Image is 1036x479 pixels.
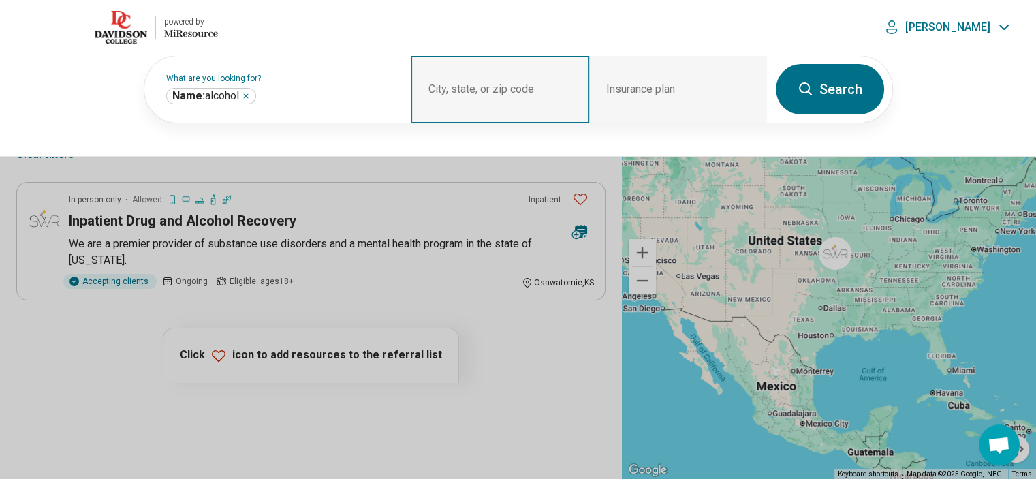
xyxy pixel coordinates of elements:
[776,64,884,114] button: Search
[166,74,395,82] label: What are you looking for?
[905,20,990,34] p: [PERSON_NAME]
[166,88,256,104] div: alcohol
[172,89,205,102] span: Name:
[172,89,239,103] span: alcohol
[979,424,1020,465] div: Open chat
[242,92,250,100] button: alcohol
[164,16,218,28] div: powered by
[22,11,218,44] a: Davidson Collegepowered by
[95,11,147,44] img: Davidson College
